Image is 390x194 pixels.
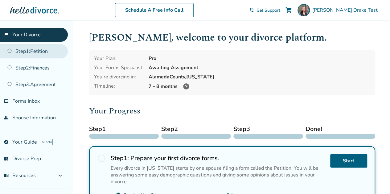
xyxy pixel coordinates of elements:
[12,98,40,105] span: Forms Inbox
[306,125,375,134] span: Done!
[89,105,375,117] h2: Your Progress
[149,83,370,90] div: 7 - 8 months
[233,125,303,134] span: Step 3
[4,156,9,161] span: list_alt_check
[97,154,106,163] span: radio_button_unchecked
[149,64,370,71] div: Awaiting Assignment
[312,7,380,14] span: [PERSON_NAME] Drake Test
[41,139,53,145] span: AI beta
[4,32,9,37] span: flag_2
[94,64,144,71] div: Your Forms Specialist:
[257,7,280,13] span: Get Support
[89,30,375,45] h1: [PERSON_NAME] , welcome to your divorce platform.
[115,3,194,17] a: Schedule A Free Info Call
[94,83,144,90] div: Timeline:
[330,154,367,168] a: Start
[94,55,144,62] div: Your Plan:
[149,73,370,80] div: Alameda County, [US_STATE]
[89,125,159,134] span: Step 1
[111,165,325,185] p: Every divorce in [US_STATE] starts by one spouse filing a form called the Petition. You will be a...
[298,4,310,16] img: Hannah Drake
[359,164,390,194] iframe: Chat Widget
[4,115,9,120] span: people
[161,125,231,134] span: Step 2
[249,7,280,13] a: phone_in_talkGet Support
[285,6,293,14] span: shopping_cart
[4,99,9,104] span: inbox
[4,140,9,145] span: explore
[94,73,144,80] div: You're divorcing in:
[4,172,36,179] span: Resources
[111,154,325,162] h2: Prepare your first divorce forms.
[4,173,9,178] span: menu_book
[249,8,254,13] span: phone_in_talk
[149,55,370,62] div: Pro
[111,154,129,162] strong: Step 1 :
[57,172,64,179] span: expand_more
